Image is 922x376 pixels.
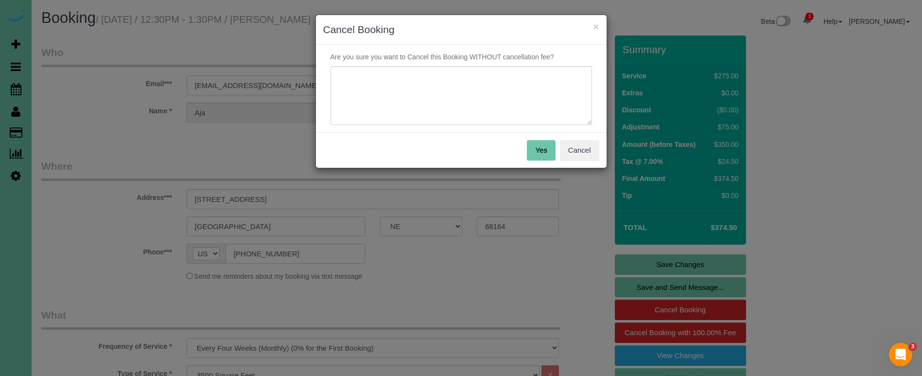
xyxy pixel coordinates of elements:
[323,22,599,37] h3: Cancel Booking
[909,343,917,351] span: 3
[560,140,599,161] button: Cancel
[527,140,555,161] button: Yes
[323,52,599,62] p: Are you sure you want to Cancel this Booking WITHOUT cancellation fee?
[889,343,912,366] iframe: Intercom live chat
[593,21,599,32] button: ×
[316,15,607,168] sui-modal: Cancel Booking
